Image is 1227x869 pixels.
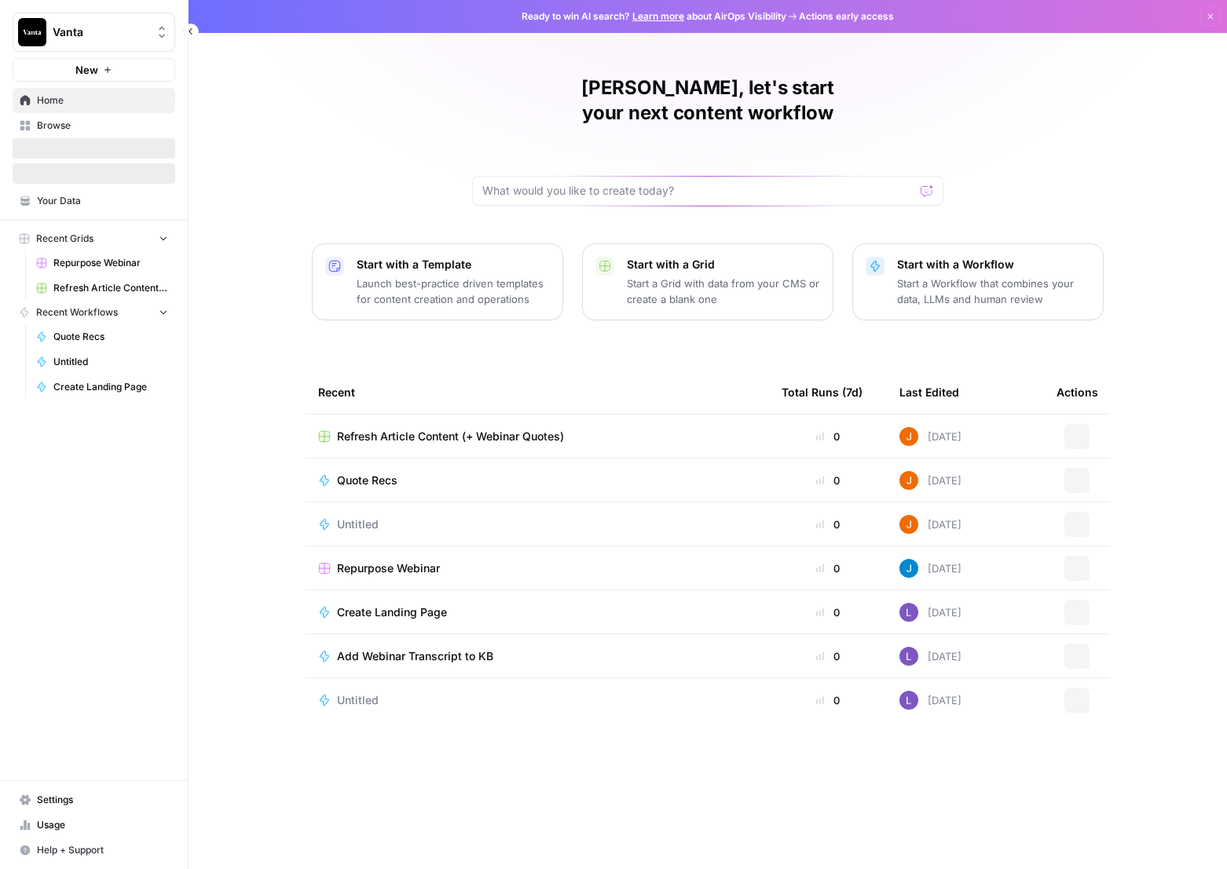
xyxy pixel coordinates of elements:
[312,243,563,320] button: Start with a TemplateLaunch best-practice driven templates for content creation and operations
[472,75,943,126] h1: [PERSON_NAME], let's start your next content workflow
[357,276,550,307] p: Launch best-practice driven templates for content creation and operations
[899,559,918,578] img: z620ml7ie90s7uun3xptce9f0frp
[899,427,918,446] img: 4nzd6uxtaig5x6sjf0lamjsqya8a
[13,812,175,838] a: Usage
[782,648,874,664] div: 0
[782,429,874,444] div: 0
[13,88,175,113] a: Home
[318,648,756,664] a: Add Webinar Transcript to KB
[37,818,168,832] span: Usage
[53,355,168,369] span: Untitled
[53,24,148,40] span: Vanta
[318,560,756,576] a: Repurpose Webinar
[29,349,175,374] a: Untitled
[29,250,175,276] a: Repurpose Webinar
[13,58,175,82] button: New
[627,257,820,272] p: Start with a Grid
[897,257,1090,272] p: Start with a Workflow
[53,256,168,270] span: Repurpose Webinar
[29,276,175,301] a: Refresh Article Content (+ Webinar Quotes)
[337,692,379,708] span: Untitled
[899,647,961,666] div: [DATE]
[357,257,550,272] p: Start with a Template
[318,429,756,444] a: Refresh Article Content (+ Webinar Quotes)
[29,324,175,349] a: Quote Recs
[18,18,46,46] img: Vanta Logo
[899,603,918,622] img: rn7sh892ioif0lo51687sih9ndqw
[53,380,168,394] span: Create Landing Page
[627,276,820,307] p: Start a Grid with data from your CMS or create a blank one
[897,276,1090,307] p: Start a Workflow that combines your data, LLMs and human review
[1057,371,1098,414] div: Actions
[37,793,168,807] span: Settings
[318,473,756,488] a: Quote Recs
[13,227,175,250] button: Recent Grids
[13,787,175,812] a: Settings
[13,301,175,324] button: Recent Workflows
[899,647,918,666] img: rn7sh892ioif0lo51687sih9ndqw
[852,243,1104,320] button: Start with a WorkflowStart a Workflow that combines your data, LLMs and human review
[899,471,961,490] div: [DATE]
[337,473,397,488] span: Quote Recs
[782,517,874,532] div: 0
[75,62,98,78] span: New
[13,13,175,52] button: Workspace: Vanta
[782,473,874,488] div: 0
[36,232,93,246] span: Recent Grids
[899,427,961,446] div: [DATE]
[899,371,959,414] div: Last Edited
[318,692,756,708] a: Untitled
[13,838,175,863] button: Help + Support
[36,305,118,319] span: Recent Workflows
[337,648,493,664] span: Add Webinar Transcript to KB
[582,243,833,320] button: Start with a GridStart a Grid with data from your CMS or create a blank one
[782,692,874,708] div: 0
[899,471,918,490] img: 4nzd6uxtaig5x6sjf0lamjsqya8a
[37,93,168,108] span: Home
[13,188,175,214] a: Your Data
[482,183,914,199] input: What would you like to create today?
[899,603,961,622] div: [DATE]
[782,560,874,576] div: 0
[899,691,961,710] div: [DATE]
[337,429,564,444] span: Refresh Article Content (+ Webinar Quotes)
[899,515,918,534] img: 4nzd6uxtaig5x6sjf0lamjsqya8a
[799,9,894,24] span: Actions early access
[782,371,863,414] div: Total Runs (7d)
[318,371,756,414] div: Recent
[337,560,440,576] span: Repurpose Webinar
[37,119,168,133] span: Browse
[632,10,684,22] a: Learn more
[899,691,918,710] img: rn7sh892ioif0lo51687sih9ndqw
[337,517,379,532] span: Untitled
[782,604,874,620] div: 0
[53,330,168,344] span: Quote Recs
[29,374,175,400] a: Create Landing Page
[37,843,168,857] span: Help + Support
[37,194,168,208] span: Your Data
[899,559,961,578] div: [DATE]
[337,604,447,620] span: Create Landing Page
[318,517,756,532] a: Untitled
[318,604,756,620] a: Create Landing Page
[13,113,175,138] a: Browse
[53,281,168,295] span: Refresh Article Content (+ Webinar Quotes)
[522,9,786,24] span: Ready to win AI search? about AirOps Visibility
[899,515,961,534] div: [DATE]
